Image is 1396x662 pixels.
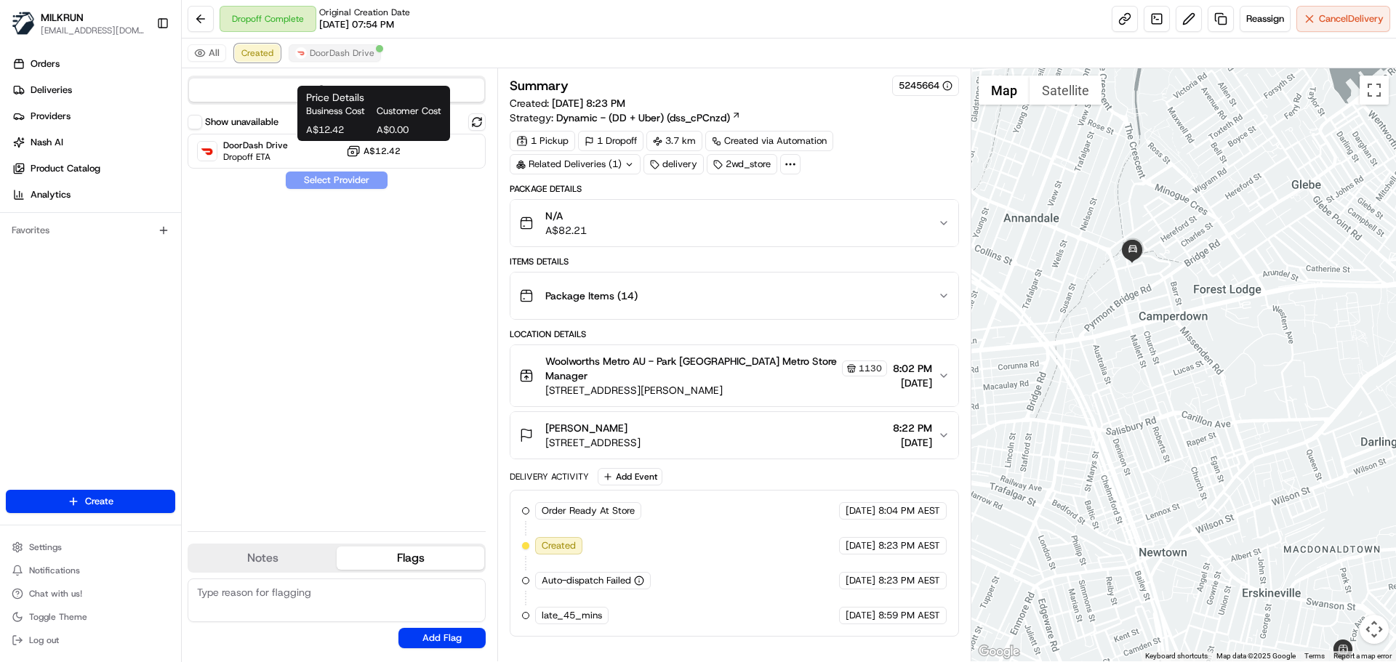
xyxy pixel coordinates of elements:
div: Strategy: [510,110,741,125]
a: Open this area in Google Maps (opens a new window) [975,642,1023,661]
div: 3.7 km [646,131,702,151]
span: Cancel Delivery [1319,12,1384,25]
span: 8:02 PM [893,361,932,376]
span: N/A [545,209,587,223]
button: MILKRUN [41,10,84,25]
span: [STREET_ADDRESS][PERSON_NAME] [545,383,886,397]
span: [DATE] [846,539,875,552]
button: Settings [6,537,175,557]
span: [DATE] 8:23 PM [552,97,625,110]
div: delivery [643,154,704,174]
div: Favorites [6,219,175,242]
div: 1 Dropoff [578,131,643,151]
span: [DATE] [893,435,932,450]
div: 1 Pickup [510,131,575,151]
button: N/AA$82.21 [510,200,958,246]
span: Created [241,47,273,59]
span: [DATE] [846,574,875,587]
span: Package Items ( 14 ) [545,288,638,303]
button: Chat with us! [6,584,175,604]
span: Created: [510,96,625,110]
span: 8:04 PM AEST [878,504,940,517]
span: A$12.42 [364,145,401,157]
span: A$0.00 [377,124,441,137]
a: Product Catalog [6,157,181,180]
button: [PERSON_NAME][STREET_ADDRESS]8:22 PM[DATE] [510,412,958,459]
h1: Price Details [306,90,441,105]
span: [DATE] [846,609,875,622]
span: Original Creation Date [319,7,410,18]
span: A$82.21 [545,223,587,238]
a: Terms [1304,652,1325,660]
button: DoorDash Drive [289,44,381,62]
span: Providers [31,110,71,123]
span: 8:23 PM AEST [878,539,940,552]
div: 1 [1118,235,1147,265]
button: Toggle Theme [6,607,175,627]
button: Package Items (14) [510,273,958,319]
button: Create [6,490,175,513]
button: Show street map [979,76,1030,105]
img: doordash_logo_v2.png [295,47,307,59]
button: 5245664 [899,79,952,92]
span: Analytics [31,188,71,201]
img: DoorDash Drive [198,142,217,161]
span: Nash AI [31,136,63,149]
span: [DATE] [893,376,932,390]
button: MILKRUNMILKRUN[EMAIL_ADDRESS][DOMAIN_NAME] [6,6,151,41]
div: Delivery Activity [510,471,589,483]
span: Log out [29,634,59,646]
h3: Summary [510,79,569,92]
span: Reassign [1246,12,1284,25]
div: Related Deliveries (1) [510,154,641,174]
span: Map data ©2025 Google [1216,652,1296,660]
button: Add Flag [398,628,486,648]
button: A$12.42 [346,144,401,158]
button: Notes [189,546,337,570]
span: [DATE] [846,504,875,517]
button: Toggle fullscreen view [1360,76,1389,105]
a: Nash AI [6,131,181,154]
span: [STREET_ADDRESS] [545,435,641,450]
span: Woolworths Metro AU - Park [GEOGRAPHIC_DATA] Metro Store Manager [545,354,838,383]
span: Orders [31,57,60,70]
button: [EMAIL_ADDRESS][DOMAIN_NAME] [41,25,145,36]
button: CancelDelivery [1296,6,1390,32]
span: Settings [29,541,62,553]
a: Providers [6,105,181,128]
img: Google [975,642,1023,661]
button: Map camera controls [1360,615,1389,644]
button: Log out [6,630,175,650]
button: Flags [337,546,484,570]
span: DoorDash Drive [223,140,288,151]
button: All [188,44,226,62]
span: Deliveries [31,84,72,97]
span: Created [542,539,576,552]
span: Dynamic - (DD + Uber) (dss_cPCnzd) [556,110,730,125]
span: 8:22 PM [893,421,932,435]
button: Show satellite imagery [1030,76,1102,105]
span: Dropoff ETA [223,151,288,163]
span: 8:59 PM AEST [878,609,940,622]
span: Notifications [29,565,80,576]
div: Location Details [510,328,958,340]
span: Auto-dispatch Failed [542,574,631,587]
button: Reassign [1240,6,1291,32]
a: Dynamic - (DD + Uber) (dss_cPCnzd) [556,110,741,125]
a: Orders [6,52,181,76]
button: Created [235,44,280,62]
span: late_45_mins [542,609,602,622]
div: 2wd_store [707,154,777,174]
span: Order Ready At Store [542,504,635,517]
label: Show unavailable [205,116,278,129]
button: Keyboard shortcuts [1145,651,1208,661]
span: [DATE] 07:54 PM [319,18,394,31]
span: 1130 [859,363,882,374]
span: Business Cost [306,105,371,118]
button: Add Event [598,468,662,485]
span: Chat with us! [29,588,82,600]
a: Analytics [6,183,181,206]
span: Product Catalog [31,162,100,175]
